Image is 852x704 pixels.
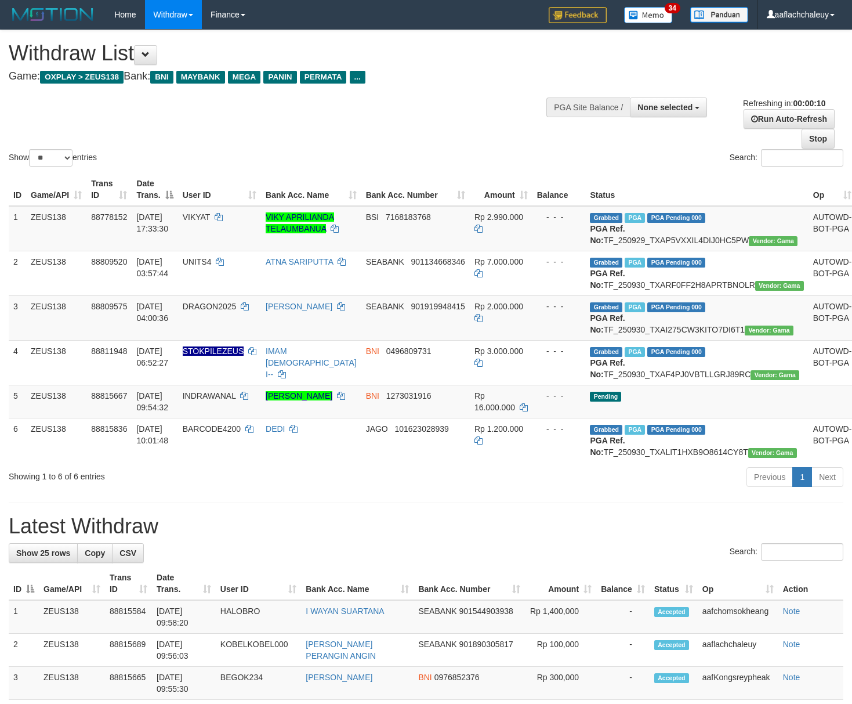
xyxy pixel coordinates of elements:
td: ZEUS138 [39,600,105,634]
span: BARCODE4200 [183,424,241,434]
a: [PERSON_NAME] [266,302,332,311]
span: BNI [418,673,432,682]
td: 5 [9,385,26,418]
td: 3 [9,667,39,700]
h1: Latest Withdraw [9,515,843,538]
th: Op: activate to sort column ascending [698,567,778,600]
a: IMAM [DEMOGRAPHIC_DATA] I-- [266,346,357,379]
img: MOTION_logo.png [9,6,97,23]
div: PGA Site Balance / [546,98,630,117]
a: Copy [77,543,113,563]
span: Rp 16.000.000 [474,391,515,412]
div: - - - [537,390,581,402]
span: SEABANK [366,302,404,311]
td: BEGOK234 [216,667,302,700]
b: PGA Ref. No: [590,436,625,457]
span: Marked by aafchomsokheang [625,213,645,223]
th: ID: activate to sort column descending [9,567,39,600]
span: Copy 901544903938 to clipboard [459,606,513,616]
a: VIKY APRILIANDA TELAUMBANUA [266,212,334,233]
th: Amount: activate to sort column ascending [470,173,532,206]
span: Copy 0976852376 to clipboard [434,673,480,682]
td: ZEUS138 [26,418,86,463]
div: - - - [537,211,581,223]
img: Feedback.jpg [549,7,607,23]
th: Bank Acc. Name: activate to sort column ascending [301,567,414,600]
a: Stop [802,129,835,149]
b: PGA Ref. No: [590,269,625,290]
span: 34 [665,3,680,13]
span: Grabbed [590,302,622,312]
label: Search: [730,149,843,167]
span: DRAGON2025 [183,302,237,311]
span: PERMATA [300,71,347,84]
td: aafKongsreypheak [698,667,778,700]
th: ID [9,173,26,206]
th: Amount: activate to sort column ascending [525,567,596,600]
th: User ID: activate to sort column ascending [216,567,302,600]
span: Rp 3.000.000 [474,346,523,356]
th: Trans ID: activate to sort column ascending [86,173,132,206]
span: Vendor URL: https://trx31.1velocity.biz [755,281,804,291]
a: Show 25 rows [9,543,78,563]
td: Rp 100,000 [525,634,596,667]
span: Accepted [654,640,689,650]
h4: Game: Bank: [9,71,556,82]
th: Bank Acc. Number: activate to sort column ascending [414,567,525,600]
label: Show entries [9,149,97,167]
td: Rp 300,000 [525,667,596,700]
img: Button%20Memo.svg [624,7,673,23]
span: MAYBANK [176,71,225,84]
td: Rp 1,400,000 [525,600,596,634]
span: BNI [150,71,173,84]
span: Vendor URL: https://trx31.1velocity.biz [749,236,797,246]
span: [DATE] 10:01:48 [136,424,168,445]
a: Run Auto-Refresh [744,109,835,129]
td: [DATE] 09:56:03 [152,634,216,667]
td: ZEUS138 [26,340,86,385]
span: Rp 1.200.000 [474,424,523,434]
td: 4 [9,340,26,385]
td: KOBELKOBEL000 [216,634,302,667]
a: ATNA SARIPUTTA [266,257,333,266]
span: BSI [366,212,379,222]
a: I WAYAN SUARTANA [306,606,384,616]
strong: 00:00:10 [793,99,825,108]
td: 1 [9,206,26,251]
td: ZEUS138 [26,295,86,340]
td: TF_250930_TXAI275CW3KITO7DI6T1 [585,295,808,340]
span: Copy [85,548,105,558]
span: VIKYAT [183,212,210,222]
span: 88815836 [91,424,127,434]
span: Rp 2.990.000 [474,212,523,222]
td: ZEUS138 [26,251,86,295]
span: Vendor URL: https://trx31.1velocity.biz [745,326,793,335]
span: BNI [366,346,379,356]
span: None selected [637,103,693,112]
span: PGA Pending [647,347,705,357]
span: Copy 901919948415 to clipboard [411,302,465,311]
span: SEABANK [418,640,456,649]
td: ZEUS138 [26,385,86,418]
a: CSV [112,543,144,563]
a: Previous [746,467,793,487]
th: Action [778,567,843,600]
span: 88778152 [91,212,127,222]
span: [DATE] 06:52:27 [136,346,168,367]
div: - - - [537,256,581,268]
img: panduan.png [690,7,748,23]
td: - [596,667,650,700]
th: Status: activate to sort column ascending [650,567,698,600]
span: INDRAWANAL [183,391,236,400]
td: [DATE] 09:55:30 [152,667,216,700]
a: Note [783,606,800,616]
a: DEDI [266,424,285,434]
span: Marked by aafchomsokheang [625,425,645,435]
span: Marked by aafkaynarin [625,258,645,268]
td: 88815689 [105,634,152,667]
td: ZEUS138 [39,667,105,700]
span: Rp 7.000.000 [474,257,523,266]
span: Rp 2.000.000 [474,302,523,311]
h1: Withdraw List [9,42,556,65]
span: 88809575 [91,302,127,311]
